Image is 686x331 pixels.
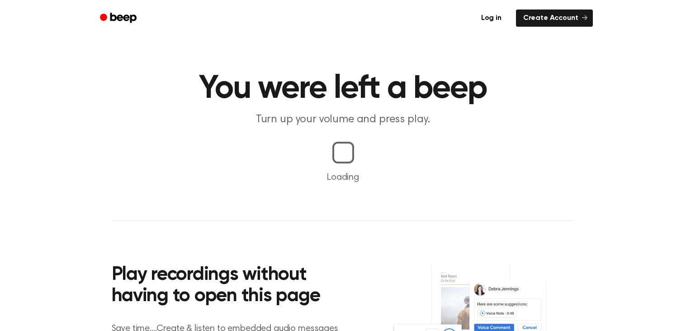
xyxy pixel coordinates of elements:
[112,72,575,105] h1: You were left a beep
[11,171,675,184] p: Loading
[94,10,145,27] a: Beep
[472,8,511,29] a: Log in
[516,10,593,27] a: Create Account
[112,264,355,307] h2: Play recordings without having to open this page
[170,112,517,127] p: Turn up your volume and press play.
